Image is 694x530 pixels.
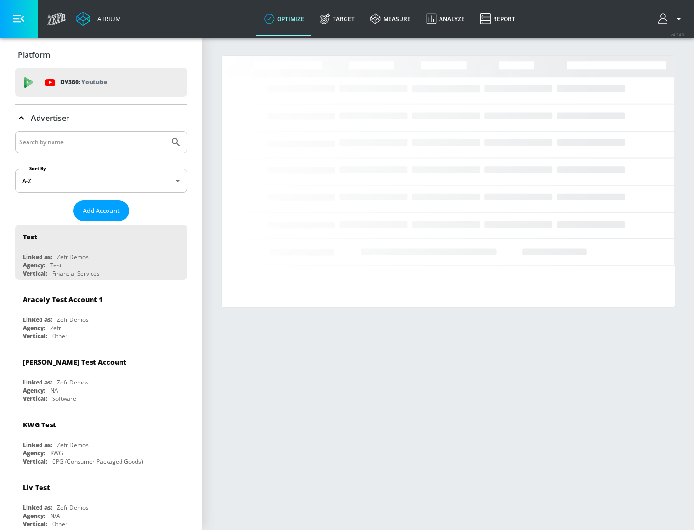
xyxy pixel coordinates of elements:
[23,441,52,449] div: Linked as:
[15,225,187,280] div: TestLinked as:Zefr DemosAgency:TestVertical:Financial Services
[23,520,47,528] div: Vertical:
[23,503,52,512] div: Linked as:
[23,295,103,304] div: Aracely Test Account 1
[23,332,47,340] div: Vertical:
[83,205,120,216] span: Add Account
[15,288,187,343] div: Aracely Test Account 1Linked as:Zefr DemosAgency:ZefrVertical:Other
[52,332,67,340] div: Other
[19,136,165,148] input: Search by name
[15,413,187,468] div: KWG TestLinked as:Zefr DemosAgency:KWGVertical:CPG (Consumer Packaged Goods)
[18,50,50,60] p: Platform
[15,41,187,68] div: Platform
[23,261,45,269] div: Agency:
[57,253,89,261] div: Zefr Demos
[23,269,47,278] div: Vertical:
[671,32,684,37] span: v 4.24.0
[57,503,89,512] div: Zefr Demos
[15,68,187,97] div: DV360: Youtube
[23,449,45,457] div: Agency:
[52,520,67,528] div: Other
[23,395,47,403] div: Vertical:
[15,350,187,405] div: [PERSON_NAME] Test AccountLinked as:Zefr DemosAgency:NAVertical:Software
[60,77,107,88] p: DV360:
[23,253,52,261] div: Linked as:
[23,358,126,367] div: [PERSON_NAME] Test Account
[23,420,56,429] div: KWG Test
[312,1,362,36] a: Target
[23,457,47,465] div: Vertical:
[23,316,52,324] div: Linked as:
[362,1,418,36] a: measure
[23,378,52,386] div: Linked as:
[57,316,89,324] div: Zefr Demos
[93,14,121,23] div: Atrium
[76,12,121,26] a: Atrium
[472,1,523,36] a: Report
[52,395,76,403] div: Software
[15,105,187,132] div: Advertiser
[23,386,45,395] div: Agency:
[50,512,60,520] div: N/A
[52,269,100,278] div: Financial Services
[50,261,62,269] div: Test
[50,449,63,457] div: KWG
[418,1,472,36] a: Analyze
[50,324,61,332] div: Zefr
[23,483,50,492] div: Liv Test
[27,165,48,172] label: Sort By
[73,200,129,221] button: Add Account
[81,77,107,87] p: Youtube
[15,169,187,193] div: A-Z
[57,441,89,449] div: Zefr Demos
[23,232,37,241] div: Test
[52,457,143,465] div: CPG (Consumer Packaged Goods)
[31,113,69,123] p: Advertiser
[256,1,312,36] a: optimize
[57,378,89,386] div: Zefr Demos
[23,324,45,332] div: Agency:
[50,386,58,395] div: NA
[23,512,45,520] div: Agency:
